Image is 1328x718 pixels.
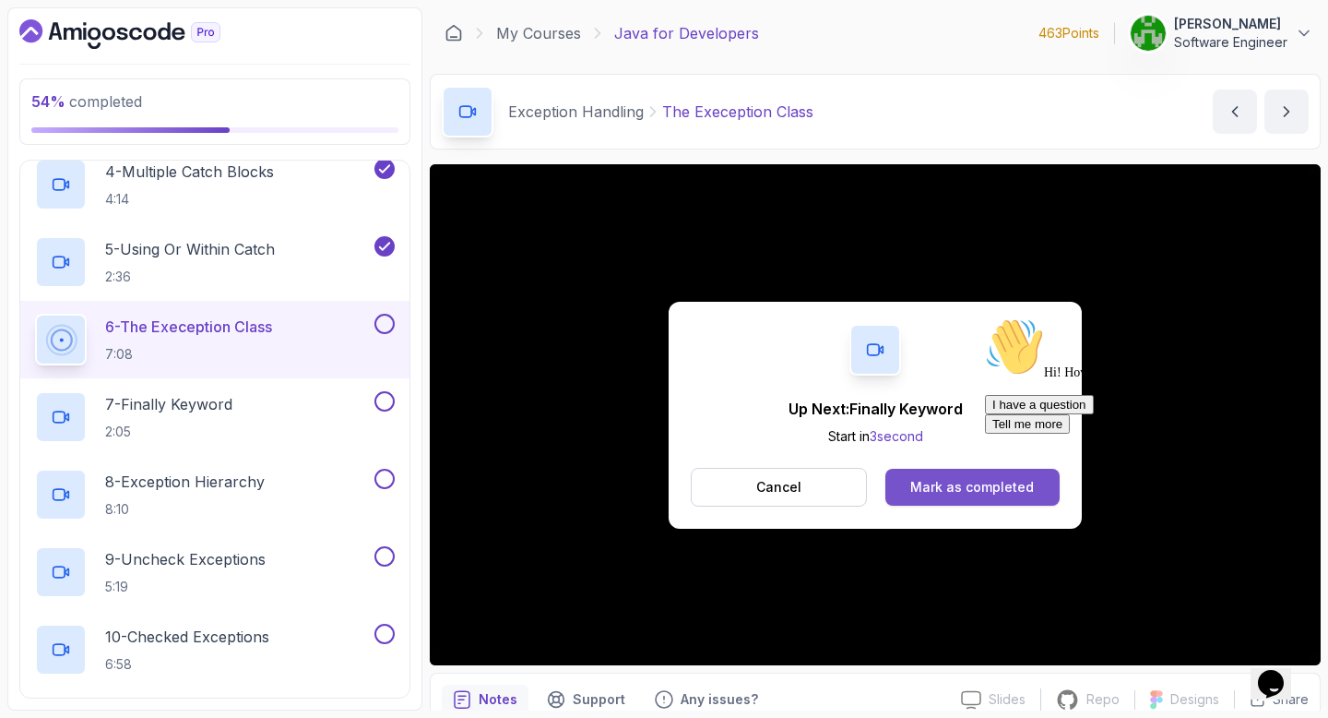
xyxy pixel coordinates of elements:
p: The Exeception Class [662,101,813,123]
p: Software Engineer [1174,33,1287,52]
button: Share [1234,690,1309,709]
button: I have a question [7,85,116,104]
a: My Courses [496,22,581,44]
img: :wave: [7,7,66,66]
p: 8 - Exception Hierarchy [105,471,265,493]
p: Designs [1170,690,1219,709]
p: Any issues? [681,690,758,709]
iframe: 6 - The Exeception Class [430,164,1321,665]
p: 4 - Multiple Catch Blocks [105,161,274,183]
p: Support [573,690,625,709]
p: Share [1273,690,1309,709]
button: 7-Finally Keyword2:05 [35,391,395,443]
a: Dashboard [19,19,263,49]
p: 5 - Using Or Within Catch [105,238,275,260]
div: 👋Hi! How can we help?I have a questionTell me more [7,7,339,124]
button: Support button [536,685,636,714]
button: 9-Uncheck Exceptions5:19 [35,546,395,598]
p: 6:58 [105,655,269,674]
p: 8:10 [105,500,265,519]
span: Hi! How can we help? [7,55,183,69]
p: 463 Points [1038,24,1099,42]
p: Up Next: Finally Keyword [788,398,963,420]
p: 5:19 [105,578,266,596]
span: completed [31,92,142,111]
p: 4:14 [105,190,274,209]
button: Mark as completed [885,469,1060,506]
button: 8-Exception Hierarchy8:10 [35,469,395,521]
span: 3 second [870,428,923,444]
button: 10-Checked Exceptions6:58 [35,624,395,676]
p: Cancel [756,478,801,497]
p: Notes [479,690,517,709]
p: 7:08 [105,345,272,364]
p: Start in [788,427,963,446]
span: 54 % [31,92,65,111]
button: next content [1264,90,1309,134]
button: Cancel [691,468,867,507]
p: Repo [1086,690,1120,709]
img: user profile image [1131,16,1166,51]
button: 4-Multiple Catch Blocks4:14 [35,159,395,210]
p: Exception Handling [508,101,644,123]
iframe: chat widget [978,310,1310,635]
button: previous content [1213,90,1257,134]
button: 6-The Exeception Class7:08 [35,314,395,365]
button: Tell me more [7,104,92,124]
button: Feedback button [644,685,769,714]
p: 10 - Checked Exceptions [105,626,269,648]
p: [PERSON_NAME] [1174,15,1287,33]
iframe: chat widget [1251,644,1310,700]
div: Mark as completed [910,478,1034,497]
p: 2:05 [105,423,232,441]
p: 2:36 [105,268,275,286]
p: 9 - Uncheck Exceptions [105,548,266,570]
p: 7 - Finally Keyword [105,393,232,415]
button: user profile image[PERSON_NAME]Software Engineer [1130,15,1313,52]
button: 5-Using Or Within Catch2:36 [35,236,395,288]
button: notes button [442,685,528,714]
p: Slides [989,690,1026,709]
p: 6 - The Exeception Class [105,316,272,338]
a: Dashboard [445,24,463,42]
p: Java for Developers [614,22,759,44]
